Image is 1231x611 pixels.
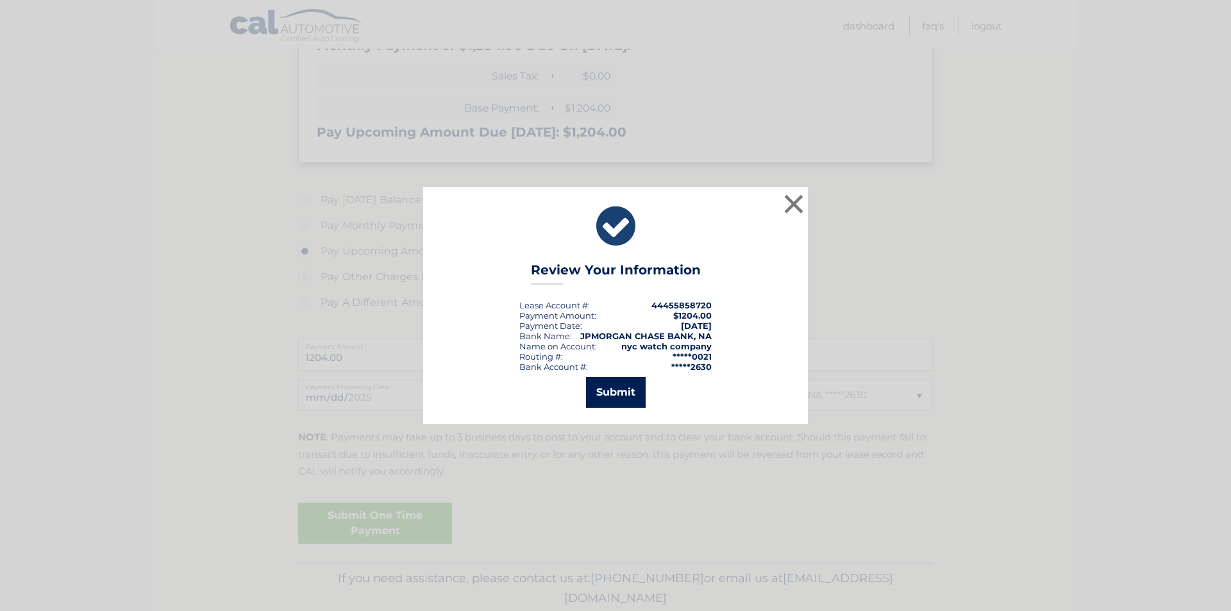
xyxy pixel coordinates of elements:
[519,321,580,331] span: Payment Date
[519,362,588,372] div: Bank Account #:
[781,191,807,217] button: ×
[519,331,572,341] div: Bank Name:
[519,341,597,351] div: Name on Account:
[519,300,590,310] div: Lease Account #:
[519,351,563,362] div: Routing #:
[621,341,712,351] strong: nyc watch company
[580,331,712,341] strong: JPMORGAN CHASE BANK, NA
[586,377,646,408] button: Submit
[519,310,596,321] div: Payment Amount:
[531,262,701,285] h3: Review Your Information
[651,300,712,310] strong: 44455858720
[681,321,712,331] span: [DATE]
[519,321,582,331] div: :
[673,310,712,321] span: $1204.00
